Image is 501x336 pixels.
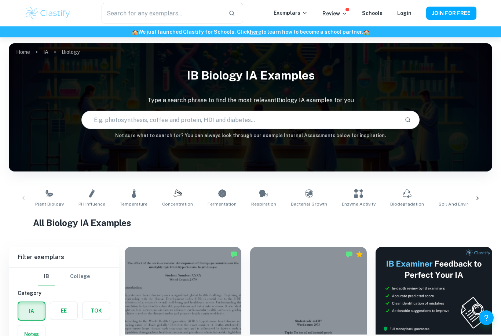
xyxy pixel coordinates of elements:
img: Marked [230,251,238,258]
p: Exemplars [274,9,308,17]
a: here [250,29,261,35]
input: Search for any exemplars... [102,3,223,23]
button: TOK [83,302,110,320]
span: Concentration [162,201,193,207]
h6: Category [18,289,110,297]
div: Premium [356,251,363,258]
button: IA [18,302,45,320]
span: Respiration [251,201,276,207]
img: Marked [345,251,353,258]
img: Clastify logo [25,6,71,21]
button: College [70,268,90,285]
button: Help and Feedback [479,310,494,325]
img: Thumbnail [376,247,492,335]
span: Plant Biology [35,201,64,207]
button: JOIN FOR FREE [426,7,476,20]
div: Filter type choice [38,268,90,285]
p: Review [322,10,347,18]
span: Bacterial Growth [291,201,327,207]
span: pH Influence [78,201,105,207]
h6: Not sure what to search for? You can always look through our example Internal Assessments below f... [9,132,492,139]
a: Login [397,10,412,16]
button: Search [402,114,414,126]
a: IA [43,47,48,57]
h1: All Biology IA Examples [33,216,468,229]
button: EE [50,302,77,320]
span: Biodegradation [390,201,424,207]
span: 🏫 [363,29,369,35]
h1: IB Biology IA examples [9,64,492,87]
h6: We just launched Clastify for Schools. Click to learn how to become a school partner. [1,28,500,36]
span: Temperature [120,201,147,207]
a: Home [16,47,30,57]
span: 🏫 [132,29,138,35]
h6: Filter exemplars [9,247,119,267]
a: Schools [362,10,383,16]
button: IB [38,268,55,285]
span: Fermentation [208,201,237,207]
p: Biology [62,48,80,56]
p: Type a search phrase to find the most relevant Biology IA examples for you [9,96,492,105]
span: Enzyme Activity [342,201,376,207]
input: E.g. photosynthesis, coffee and protein, HDI and diabetes... [82,110,399,130]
